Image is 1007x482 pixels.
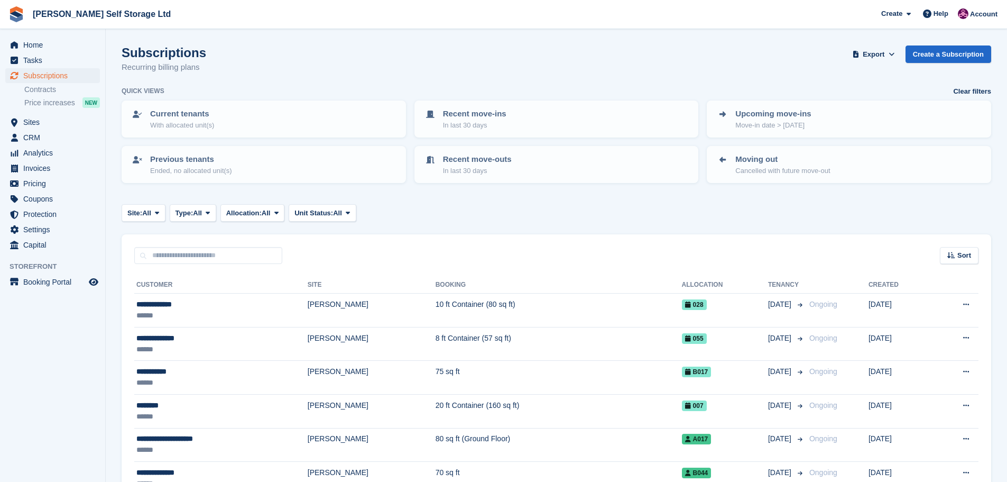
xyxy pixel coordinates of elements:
a: menu [5,38,100,52]
button: Allocation: All [220,204,285,222]
span: 007 [682,401,707,411]
span: [DATE] [768,366,793,377]
a: Recent move-ins In last 30 days [415,102,698,137]
p: Recent move-ins [443,108,506,120]
p: Previous tenants [150,153,232,166]
th: Booking [436,277,682,294]
a: Clear filters [953,86,991,97]
td: 8 ft Container (57 sq ft) [436,327,682,361]
span: Sort [957,250,971,261]
div: NEW [82,97,100,108]
a: menu [5,222,100,237]
a: Recent move-outs In last 30 days [415,147,698,182]
p: Ended, no allocated unit(s) [150,166,232,176]
span: Home [23,38,87,52]
img: Lydia Wild [958,8,968,19]
td: [DATE] [869,428,932,462]
span: [DATE] [768,299,793,310]
span: Allocation: [226,208,262,219]
span: Ongoing [809,367,837,376]
th: Created [869,277,932,294]
td: [DATE] [869,294,932,328]
span: Pricing [23,176,87,191]
span: Storefront [10,261,105,272]
a: menu [5,192,100,206]
td: [PERSON_NAME] [308,428,436,462]
span: Tasks [23,53,87,68]
a: Create a Subscription [906,46,991,63]
span: Settings [23,222,87,237]
a: menu [5,176,100,191]
a: menu [5,68,100,83]
span: Account [970,9,997,20]
span: Booking Portal [23,275,87,289]
span: Help [934,8,948,19]
span: Ongoing [809,468,837,477]
p: Upcoming move-ins [735,108,811,120]
span: Coupons [23,192,87,206]
span: Sites [23,115,87,130]
span: [DATE] [768,333,793,344]
span: 055 [682,333,707,344]
a: Contracts [24,85,100,95]
span: Type: [175,208,193,219]
p: With allocated unit(s) [150,120,214,131]
a: menu [5,115,100,130]
img: stora-icon-8386f47178a22dfd0bd8f6a31ec36ba5ce8667c1dd55bd0f319d3a0aa187defe.svg [8,6,24,22]
td: 75 sq ft [436,361,682,395]
td: 80 sq ft (Ground Floor) [436,428,682,462]
a: Previous tenants Ended, no allocated unit(s) [123,147,405,182]
a: menu [5,207,100,222]
span: Ongoing [809,401,837,410]
span: B017 [682,367,712,377]
th: Tenancy [768,277,805,294]
th: Allocation [682,277,768,294]
td: [PERSON_NAME] [308,294,436,328]
a: menu [5,238,100,252]
span: A017 [682,434,712,444]
a: [PERSON_NAME] Self Storage Ltd [29,5,175,23]
p: Recurring billing plans [122,61,206,74]
td: [DATE] [869,361,932,395]
td: [DATE] [869,327,932,361]
span: Analytics [23,145,87,160]
button: Type: All [170,204,216,222]
a: Preview store [87,276,100,288]
td: [DATE] [869,394,932,428]
span: Export [863,49,884,60]
td: [PERSON_NAME] [308,394,436,428]
span: All [142,208,151,219]
a: menu [5,53,100,68]
span: All [193,208,202,219]
a: menu [5,145,100,160]
button: Export [851,46,897,63]
span: 028 [682,299,707,310]
a: menu [5,161,100,176]
a: Price increases NEW [24,97,100,108]
th: Customer [134,277,308,294]
p: In last 30 days [443,120,506,131]
th: Site [308,277,436,294]
p: Cancelled with future move-out [735,166,830,176]
td: [PERSON_NAME] [308,361,436,395]
span: Ongoing [809,300,837,308]
span: B044 [682,468,712,478]
span: Subscriptions [23,68,87,83]
a: Moving out Cancelled with future move-out [708,147,990,182]
span: Price increases [24,98,75,108]
a: menu [5,275,100,289]
td: [PERSON_NAME] [308,327,436,361]
p: Moving out [735,153,830,166]
span: All [262,208,271,219]
span: CRM [23,130,87,145]
td: 20 ft Container (160 sq ft) [436,394,682,428]
button: Site: All [122,204,165,222]
span: Create [881,8,902,19]
span: Ongoing [809,334,837,342]
span: [DATE] [768,433,793,444]
a: Current tenants With allocated unit(s) [123,102,405,137]
span: Invoices [23,161,87,176]
td: 10 ft Container (80 sq ft) [436,294,682,328]
span: Unit Status: [294,208,333,219]
p: Recent move-outs [443,153,512,166]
